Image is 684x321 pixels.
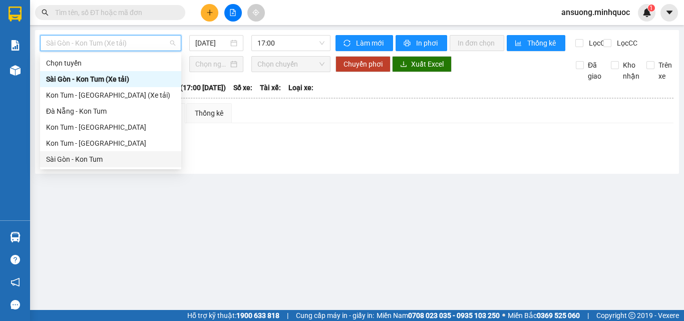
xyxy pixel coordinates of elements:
span: 17:00 [257,36,324,51]
button: In đơn chọn [450,35,504,51]
span: Lọc CR [585,38,611,49]
span: Hỗ trợ kỹ thuật: [187,310,279,321]
button: aim [247,4,265,22]
button: plus [201,4,218,22]
div: Kon Tum - Sài Gòn [40,135,181,151]
span: copyright [628,312,635,319]
span: | [587,310,589,321]
span: Lọc CC [613,38,639,49]
span: Chọn chuyến [257,57,324,72]
div: Sài Gòn - Kon Tum [46,154,175,165]
span: Cung cấp máy in - giấy in: [296,310,374,321]
div: Kon Tum - Sài Gòn (Xe tải) [40,87,181,103]
span: Miền Bắc [508,310,580,321]
span: question-circle [11,255,20,264]
div: duy [86,21,200,33]
div: KonTum [86,9,200,21]
span: TC: [86,52,99,63]
div: Kon Tum - [GEOGRAPHIC_DATA] [46,122,175,133]
img: warehouse-icon [10,65,21,76]
div: Chọn tuyến [40,55,181,71]
div: An Sương [9,9,79,21]
span: bar-chart [515,40,523,48]
span: Trên xe [654,60,676,82]
span: Loại xe: [288,82,313,93]
img: solution-icon [10,40,21,51]
span: printer [404,40,412,48]
span: Gửi: [9,10,24,20]
div: Thống kê [195,108,223,119]
span: message [11,300,20,309]
input: 11/09/2025 [195,38,228,49]
span: search [42,9,49,16]
span: Số xe: [233,82,252,93]
div: 0972779853 [9,21,79,35]
div: Đà Nẵng - Kon Tum [40,103,181,119]
button: caret-down [660,4,678,22]
div: Kon Tum - [GEOGRAPHIC_DATA] (Xe tải) [46,90,175,101]
span: Miền Nam [377,310,500,321]
span: 71 [PERSON_NAME] [86,47,200,82]
button: bar-chartThống kê [507,35,565,51]
div: Đà Nẵng - Kon Tum [46,106,175,117]
div: Chọn tuyến [46,58,175,69]
span: aim [252,9,259,16]
span: ansuong.minhquoc [553,6,638,19]
strong: 1900 633 818 [236,311,279,319]
span: Kho nhận [619,60,643,82]
span: 1 [649,5,653,12]
input: Tìm tên, số ĐT hoặc mã đơn [55,7,173,18]
span: ⚪️ [502,313,505,317]
div: Kon Tum - [GEOGRAPHIC_DATA] [46,138,175,149]
img: warehouse-icon [10,232,21,242]
button: downloadXuất Excel [392,56,452,72]
sup: 1 [648,5,655,12]
strong: 0369 525 060 [537,311,580,319]
span: file-add [229,9,236,16]
button: file-add [224,4,242,22]
span: Tài xế: [260,82,281,93]
span: | [287,310,288,321]
div: Sài Gòn - Kon Tum [40,151,181,167]
input: Chọn ngày [195,59,228,70]
span: Thống kê [527,38,557,49]
span: sync [344,40,352,48]
button: syncLàm mới [335,35,393,51]
img: icon-new-feature [642,8,651,17]
span: Nhận: [86,10,110,20]
button: printerIn phơi [396,35,447,51]
div: Sài Gòn - Kon Tum (Xe tải) [46,74,175,85]
button: Chuyển phơi [335,56,391,72]
span: Sài Gòn - Kon Tum (Xe tải) [46,36,175,51]
span: Chuyến: (17:00 [DATE]) [153,82,226,93]
span: plus [206,9,213,16]
span: caret-down [665,8,674,17]
span: Đã giao [584,60,605,82]
img: logo-vxr [9,7,22,22]
strong: 0708 023 035 - 0935 103 250 [408,311,500,319]
div: Kon Tum - Đà Nẵng [40,119,181,135]
div: Sài Gòn - Kon Tum (Xe tải) [40,71,181,87]
span: In phơi [416,38,439,49]
span: notification [11,277,20,287]
span: Làm mới [356,38,385,49]
div: 0905923558 [86,33,200,47]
